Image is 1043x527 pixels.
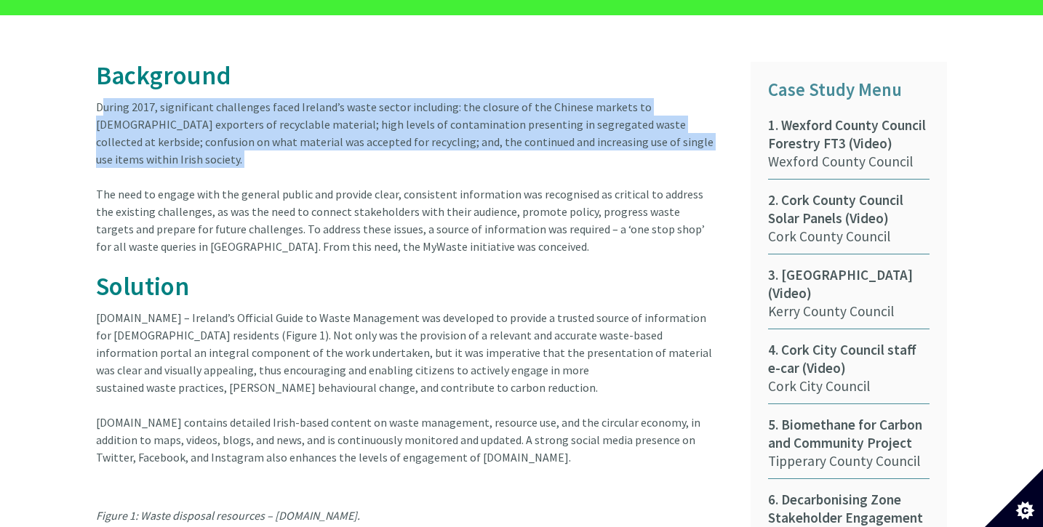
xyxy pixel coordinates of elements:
a: 1. Wexford County Council Forestry FT3 (Video)Wexford County Council [768,116,930,180]
span: 4. Cork City Council staff e-car (Video) [768,341,930,377]
a: 3. [GEOGRAPHIC_DATA] (Video)Kerry County Council [768,266,930,329]
span: 3. [GEOGRAPHIC_DATA] (Video) [768,266,930,302]
a: 4. Cork City Council staff e-car (Video)Cork City Council [768,341,930,404]
p: Case Study Menu [768,76,930,105]
span: 5. Biomethane for Carbon and Community Project [768,416,930,452]
span: 1. Wexford County Council Forestry FT3 (Video) [768,116,930,153]
em: Figure 1: Waste disposal resources – [DOMAIN_NAME]. [96,508,360,523]
span: 2. Cork County Council Solar Panels (Video) [768,191,930,228]
a: 5. Biomethane for Carbon and Community ProjectTipperary County Council [768,416,930,479]
span: Background [96,59,231,92]
span: Solution [96,270,189,302]
a: 2. Cork County Council Solar Panels (Video)Cork County Council [768,191,930,254]
button: Set cookie preferences [985,469,1043,527]
span: 6. Decarbonising Zone Stakeholder Engagement [768,491,930,527]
